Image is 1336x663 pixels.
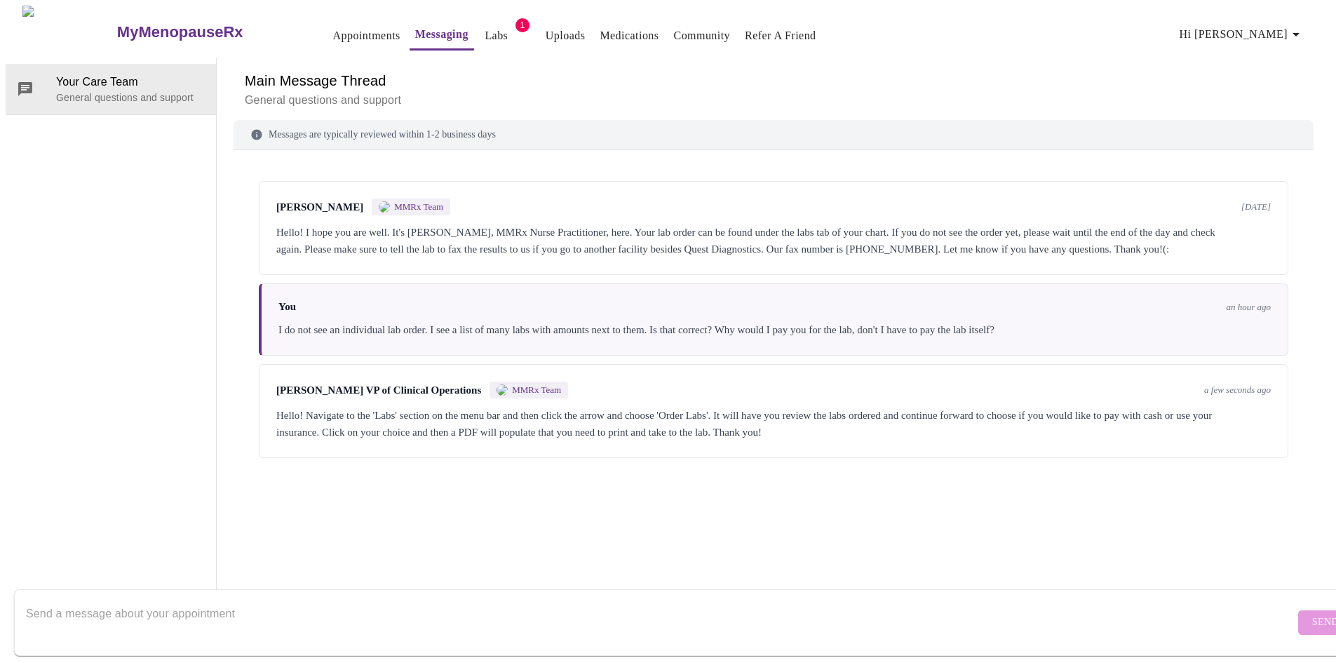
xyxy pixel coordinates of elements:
button: Appointments [328,22,406,50]
span: MMRx Team [394,201,443,213]
span: an hour ago [1226,302,1271,313]
span: 1 [515,18,529,32]
span: You [278,301,296,313]
img: MyMenopauseRx Logo [22,6,115,58]
a: MyMenopauseRx [115,8,299,57]
button: Refer a Friend [739,22,822,50]
button: Community [668,22,736,50]
div: Hello! I hope you are well. It's [PERSON_NAME], MMRx Nurse Practitioner, here. Your lab order can... [276,224,1271,257]
button: Labs [474,22,519,50]
p: General questions and support [56,91,205,105]
button: Messaging [410,20,474,51]
p: General questions and support [245,92,1302,109]
a: Refer a Friend [745,26,816,46]
span: [DATE] [1241,201,1271,213]
h3: MyMenopauseRx [117,23,243,41]
textarea: Send a message about your appointment [26,600,1295,645]
span: [PERSON_NAME] VP of Clinical Operations [276,384,481,396]
img: MMRX [497,384,508,396]
div: I do not see an individual lab order. I see a list of many labs with amounts next to them. Is tha... [278,321,1271,338]
a: Labs [485,26,508,46]
a: Uploads [546,26,586,46]
img: MMRX [379,201,390,213]
span: [PERSON_NAME] [276,201,363,213]
button: Medications [594,22,664,50]
div: Hello! Navigate to the 'Labs' section on the menu bar and then click the arrow and choose 'Order ... [276,407,1271,441]
div: Messages are typically reviewed within 1-2 business days [234,120,1314,150]
span: MMRx Team [512,384,561,396]
a: Messaging [415,25,468,44]
span: Your Care Team [56,74,205,91]
h6: Main Message Thread [245,69,1302,92]
div: Your Care TeamGeneral questions and support [6,64,216,114]
a: Appointments [333,26,400,46]
span: Hi [PERSON_NAME] [1180,25,1304,44]
button: Uploads [540,22,591,50]
a: Medications [600,26,659,46]
span: a few seconds ago [1204,384,1271,396]
a: Community [674,26,731,46]
button: Hi [PERSON_NAME] [1174,20,1310,48]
